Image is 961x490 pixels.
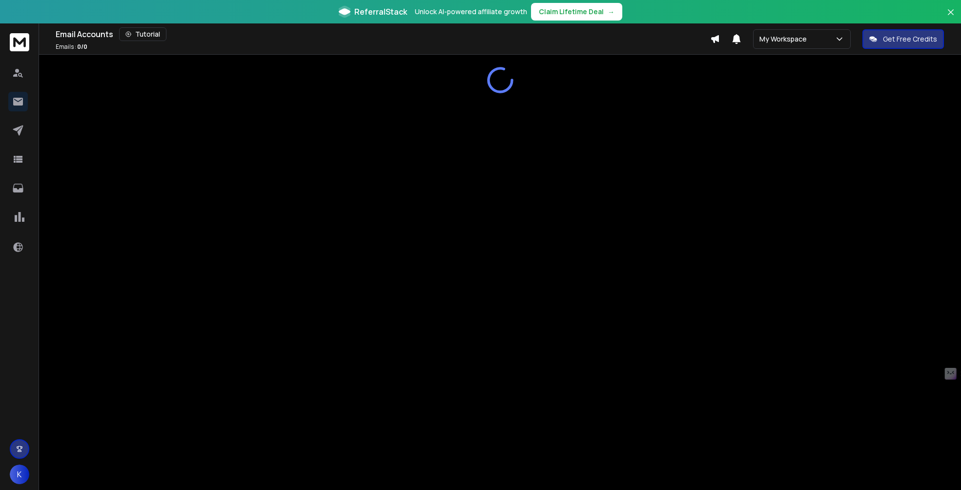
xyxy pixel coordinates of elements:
button: K [10,465,29,484]
p: My Workspace [759,34,811,44]
span: ReferralStack [354,6,407,18]
p: Emails : [56,43,87,51]
p: Unlock AI-powered affiliate growth [415,7,527,17]
button: Close banner [944,6,957,29]
button: Claim Lifetime Deal→ [531,3,622,21]
p: Get Free Credits [883,34,937,44]
button: Tutorial [119,27,166,41]
div: Email Accounts [56,27,710,41]
span: → [608,7,614,17]
span: 0 / 0 [77,43,87,51]
button: Get Free Credits [862,29,944,49]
